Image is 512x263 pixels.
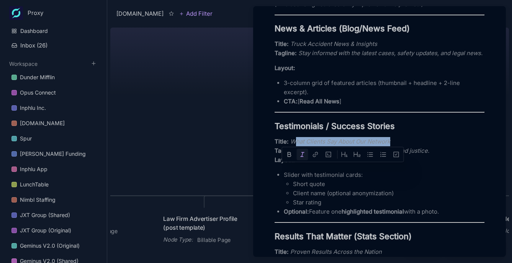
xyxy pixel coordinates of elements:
[290,138,390,145] em: What Clients Say About Our Network
[284,208,309,215] strong: Optional:
[275,40,289,47] strong: Title:
[275,248,289,255] strong: Title:
[275,147,297,154] strong: Tagline:
[275,156,295,163] strong: Layout:
[275,138,289,145] strong: Title:
[298,49,483,57] em: Stay informed with the latest cases, safety updates, and legal news.
[299,98,339,105] strong: Read All News
[293,189,484,198] p: Client name (optional anonymization)
[275,23,410,33] strong: News & Articles (Blog/News Feed)
[284,78,484,97] p: 3-column grid of featured articles (thumbnail + headline + 2-line excerpt).
[290,248,382,255] em: Proven Results Across the Nation
[342,208,404,215] strong: highlighted testimonial
[275,231,412,241] strong: Results That Matter (Stats Section)
[275,64,295,72] strong: Layout:
[275,0,423,8] em: (This section gives credibility + previews the profiles.)
[293,180,484,189] p: Short quote
[275,49,297,57] strong: Tagline:
[284,170,484,180] p: Slider with testimonial cards:
[284,207,484,216] p: Feature one with a photo.
[284,98,298,105] strong: CTA:
[275,121,395,131] strong: Testimonials / Success Stories
[284,97,484,106] p: [ ]
[290,40,377,47] em: Truck Accident News & Insights
[293,198,484,207] p: Star rating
